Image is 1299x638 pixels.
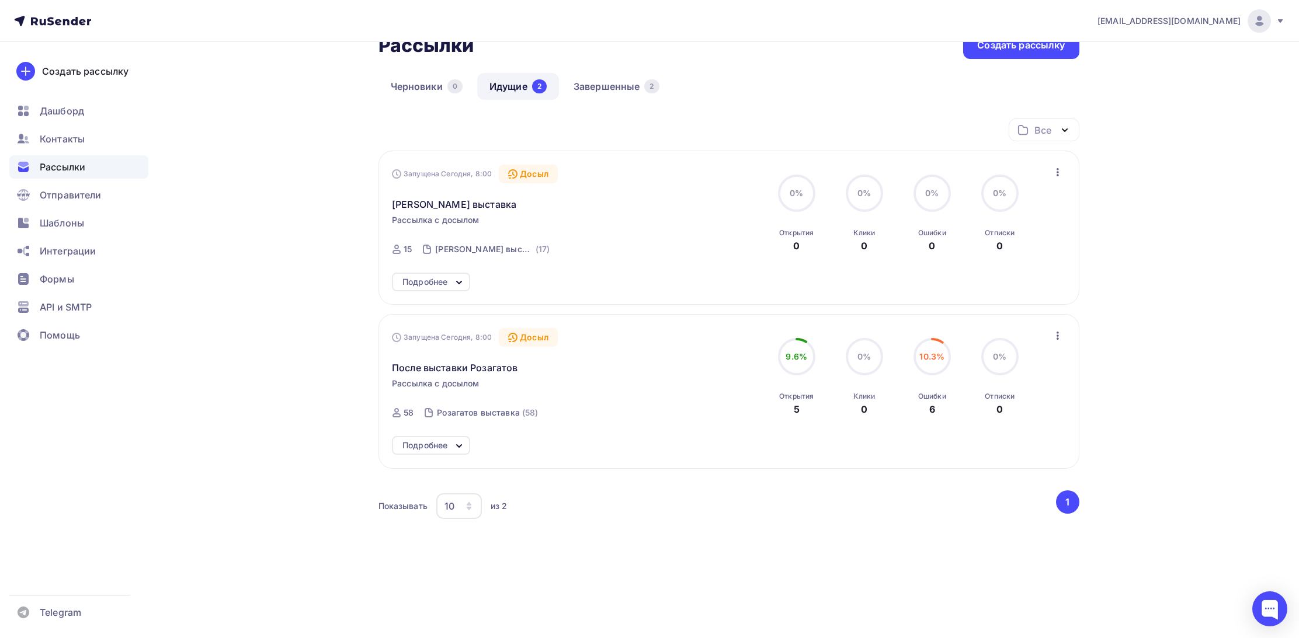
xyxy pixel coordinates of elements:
[925,188,939,198] span: 0%
[40,328,80,342] span: Помощь
[1054,490,1079,514] ul: Pagination
[40,216,84,230] span: Шаблоны
[985,228,1015,238] div: Отписки
[477,73,559,100] a: Идущие2
[853,392,875,401] div: Клики
[435,243,533,255] div: [PERSON_NAME] выставка
[378,500,428,512] div: Показывать
[929,239,935,253] div: 0
[790,188,803,198] span: 0%
[9,127,148,151] a: Контакты
[1097,15,1241,27] span: [EMAIL_ADDRESS][DOMAIN_NAME]
[993,188,1006,198] span: 0%
[392,333,492,342] div: Запущена Сегодня, 8:00
[861,402,867,416] div: 0
[919,351,944,361] span: 10.3%
[404,243,412,255] div: 15
[918,392,946,401] div: Ошибки
[491,500,508,512] div: из 2
[1009,118,1079,141] button: Все
[436,403,539,422] a: Розагатов выставка (58)
[402,275,447,289] div: Подробнее
[436,493,482,520] button: 10
[522,407,539,419] div: (58)
[40,160,85,174] span: Рассылки
[404,407,414,419] div: 58
[929,402,935,416] div: 6
[9,99,148,123] a: Дашборд
[378,34,474,57] h2: Рассылки
[42,64,128,78] div: Создать рассылку
[392,197,516,211] span: [PERSON_NAME] выставка
[40,188,102,202] span: Отправители
[447,79,463,93] div: 0
[786,351,807,361] span: 9.6%
[794,402,800,416] div: 5
[40,605,81,619] span: Telegram
[392,214,480,226] span: Рассылка с досылом
[40,272,74,286] span: Формы
[434,240,551,259] a: [PERSON_NAME] выставка (17)
[918,228,946,238] div: Ошибки
[40,104,84,118] span: Дашборд
[793,239,800,253] div: 0
[985,392,1015,401] div: Отписки
[532,79,547,93] div: 2
[9,155,148,179] a: Рассылки
[536,243,550,255] div: (17)
[779,228,814,238] div: Открытия
[857,188,871,198] span: 0%
[378,73,475,100] a: Черновики0
[861,239,867,253] div: 0
[561,73,672,100] a: Завершенные2
[40,300,92,314] span: API и SMTP
[392,169,492,179] div: Запущена Сегодня, 8:00
[993,351,1006,361] span: 0%
[1056,490,1079,514] button: Go to page 1
[779,392,814,401] div: Открытия
[392,378,480,389] span: Рассылка с досылом
[853,228,875,238] div: Клики
[437,407,520,419] div: Розагатов выставка
[499,328,558,347] div: Досыл
[1097,9,1285,33] a: [EMAIL_ADDRESS][DOMAIN_NAME]
[392,361,517,375] span: После выставки Розагатов
[857,351,871,361] span: 0%
[40,244,96,258] span: Интеграции
[977,39,1065,52] div: Создать рассылку
[444,499,454,513] div: 10
[9,267,148,291] a: Формы
[40,132,85,146] span: Контакты
[9,183,148,207] a: Отправители
[499,165,558,183] div: Досыл
[644,79,659,93] div: 2
[996,239,1003,253] div: 0
[402,438,447,452] div: Подробнее
[1034,123,1051,137] div: Все
[996,402,1003,416] div: 0
[9,211,148,235] a: Шаблоны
